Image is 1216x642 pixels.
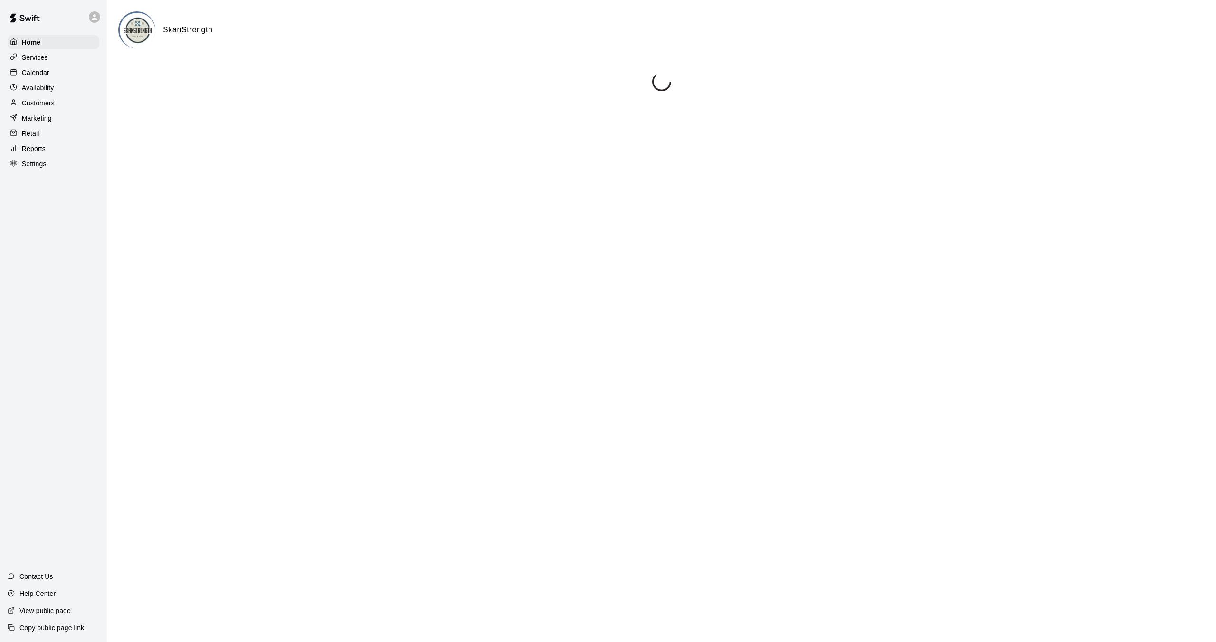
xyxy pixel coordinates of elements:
p: Marketing [22,113,52,123]
a: Calendar [8,66,99,80]
p: View public page [19,606,71,615]
p: Contact Us [19,572,53,581]
p: Availability [22,83,54,93]
p: Customers [22,98,55,108]
p: Calendar [22,68,49,77]
a: Settings [8,157,99,171]
a: Customers [8,96,99,110]
a: Retail [8,126,99,141]
a: Availability [8,81,99,95]
p: Reports [22,144,46,153]
img: SkanStrength logo [120,13,155,48]
p: Copy public page link [19,623,84,633]
a: Reports [8,142,99,156]
a: Services [8,50,99,65]
h6: SkanStrength [163,24,213,36]
p: Home [22,38,41,47]
p: Settings [22,159,47,169]
p: Help Center [19,589,56,598]
p: Services [22,53,48,62]
a: Home [8,35,99,49]
a: Marketing [8,111,99,125]
p: Retail [22,129,39,138]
